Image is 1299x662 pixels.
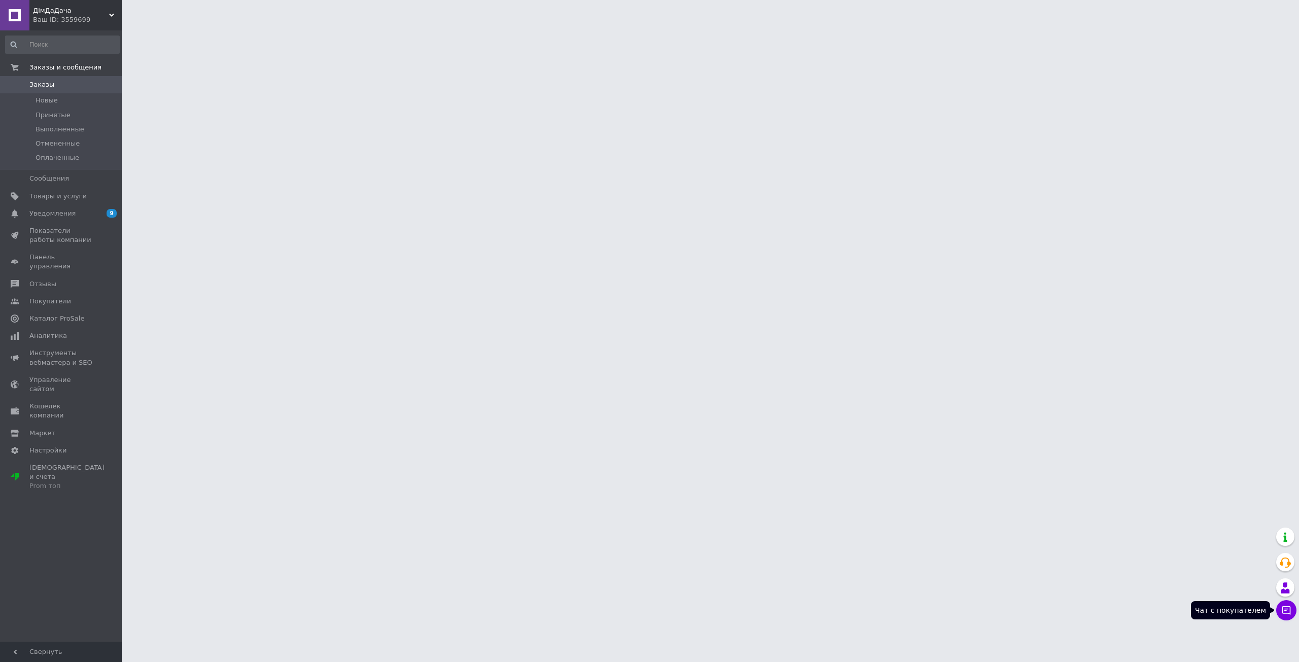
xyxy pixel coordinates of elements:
[107,209,117,218] span: 9
[36,153,79,162] span: Оплаченные
[29,463,105,491] span: [DEMOGRAPHIC_DATA] и счета
[29,192,87,201] span: Товары и услуги
[36,139,80,148] span: Отмененные
[36,111,71,120] span: Принятые
[1191,601,1270,619] div: Чат с покупателем
[29,349,94,367] span: Инструменты вебмастера и SEO
[29,209,76,218] span: Уведомления
[29,446,66,455] span: Настройки
[29,402,94,420] span: Кошелек компании
[36,96,58,105] span: Новые
[29,331,67,340] span: Аналитика
[29,80,54,89] span: Заказы
[29,314,84,323] span: Каталог ProSale
[36,125,84,134] span: Выполненные
[29,481,105,491] div: Prom топ
[29,297,71,306] span: Покупатели
[1276,600,1296,620] button: Чат с покупателем
[29,253,94,271] span: Панель управления
[29,226,94,245] span: Показатели работы компании
[33,6,109,15] span: ДімДаДача
[29,174,69,183] span: Сообщения
[5,36,120,54] input: Поиск
[29,375,94,394] span: Управление сайтом
[33,15,122,24] div: Ваш ID: 3559699
[29,429,55,438] span: Маркет
[29,63,101,72] span: Заказы и сообщения
[29,280,56,289] span: Отзывы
